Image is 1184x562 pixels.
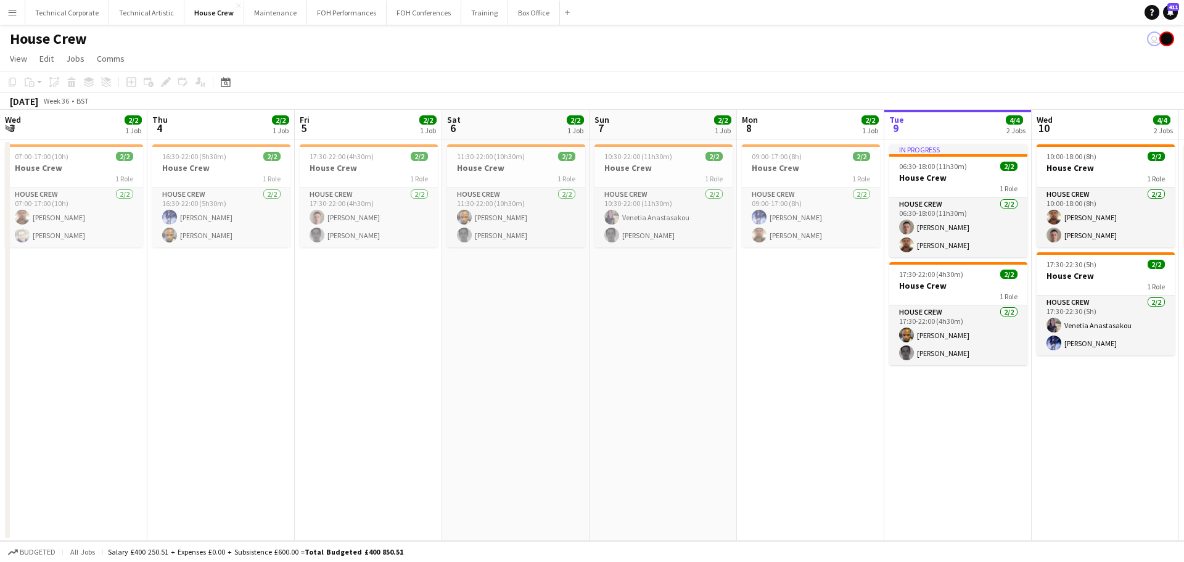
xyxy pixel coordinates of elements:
h3: House Crew [1037,270,1175,281]
span: 2/2 [263,152,281,161]
div: 1 Job [125,126,141,135]
span: 10:00-18:00 (8h) [1046,152,1096,161]
div: In progress [889,144,1027,154]
span: 411 [1167,3,1179,11]
span: 16:30-22:00 (5h30m) [162,152,226,161]
h3: House Crew [889,280,1027,291]
span: 1 Role [1147,174,1165,183]
span: 2/2 [1148,152,1165,161]
span: All jobs [68,547,97,556]
span: 1 Role [1000,292,1017,301]
span: 5 [298,121,310,135]
app-job-card: 10:30-22:00 (11h30m)2/2House Crew1 RoleHouse Crew2/210:30-22:00 (11h30m)Venetia Anastasakou[PERSO... [594,144,733,247]
app-job-card: 11:30-22:00 (10h30m)2/2House Crew1 RoleHouse Crew2/211:30-22:00 (10h30m)[PERSON_NAME][PERSON_NAME] [447,144,585,247]
span: 2/2 [714,115,731,125]
app-card-role: House Crew2/206:30-18:00 (11h30m)[PERSON_NAME][PERSON_NAME] [889,197,1027,257]
span: 2/2 [1148,260,1165,269]
span: 4/4 [1006,115,1023,125]
span: Wed [5,114,21,125]
app-card-role: House Crew2/216:30-22:00 (5h30m)[PERSON_NAME][PERSON_NAME] [152,188,290,247]
h3: House Crew [447,162,585,173]
div: 2 Jobs [1154,126,1173,135]
span: Mon [742,114,758,125]
span: 1 Role [1000,184,1017,193]
app-card-role: House Crew2/207:00-17:00 (10h)[PERSON_NAME][PERSON_NAME] [5,188,143,247]
span: 1 Role [263,174,281,183]
div: 1 Job [862,126,878,135]
span: Thu [152,114,168,125]
span: Fri [300,114,310,125]
a: View [5,51,32,67]
span: 2/2 [272,115,289,125]
div: 17:30-22:30 (5h)2/2House Crew1 RoleHouse Crew2/217:30-22:30 (5h)Venetia Anastasakou[PERSON_NAME] [1037,252,1175,355]
span: 1 Role [852,174,870,183]
span: 06:30-18:00 (11h30m) [899,162,967,171]
span: 2/2 [1000,270,1017,279]
div: 17:30-22:00 (4h30m)2/2House Crew1 RoleHouse Crew2/217:30-22:00 (4h30m)[PERSON_NAME][PERSON_NAME] [889,262,1027,365]
a: 411 [1163,5,1178,20]
div: [DATE] [10,95,38,107]
span: 2/2 [705,152,723,161]
app-job-card: 10:00-18:00 (8h)2/2House Crew1 RoleHouse Crew2/210:00-18:00 (8h)[PERSON_NAME][PERSON_NAME] [1037,144,1175,247]
h3: House Crew [594,162,733,173]
span: Sat [447,114,461,125]
span: 1 Role [705,174,723,183]
div: 1 Job [273,126,289,135]
span: 1 Role [115,174,133,183]
app-card-role: House Crew2/209:00-17:00 (8h)[PERSON_NAME][PERSON_NAME] [742,188,880,247]
span: 1 Role [410,174,428,183]
app-card-role: House Crew2/210:30-22:00 (11h30m)Venetia Anastasakou[PERSON_NAME] [594,188,733,247]
button: Technical Artistic [109,1,184,25]
app-card-role: House Crew2/210:00-18:00 (8h)[PERSON_NAME][PERSON_NAME] [1037,188,1175,247]
h3: House Crew [1037,162,1175,173]
button: Technical Corporate [25,1,109,25]
app-job-card: 09:00-17:00 (8h)2/2House Crew1 RoleHouse Crew2/209:00-17:00 (8h)[PERSON_NAME][PERSON_NAME] [742,144,880,247]
span: 3 [3,121,21,135]
span: 7 [593,121,609,135]
app-job-card: 16:30-22:00 (5h30m)2/2House Crew1 RoleHouse Crew2/216:30-22:00 (5h30m)[PERSON_NAME][PERSON_NAME] [152,144,290,247]
button: FOH Performances [307,1,387,25]
app-job-card: 07:00-17:00 (10h)2/2House Crew1 RoleHouse Crew2/207:00-17:00 (10h)[PERSON_NAME][PERSON_NAME] [5,144,143,247]
span: 9 [887,121,904,135]
app-user-avatar: Gabrielle Barr [1159,31,1174,46]
span: Jobs [66,53,84,64]
div: In progress06:30-18:00 (11h30m)2/2House Crew1 RoleHouse Crew2/206:30-18:00 (11h30m)[PERSON_NAME][... [889,144,1027,257]
span: 09:00-17:00 (8h) [752,152,802,161]
span: 11:30-22:00 (10h30m) [457,152,525,161]
span: 1 Role [1147,282,1165,291]
h3: House Crew [742,162,880,173]
a: Comms [92,51,129,67]
h1: House Crew [10,30,87,48]
app-card-role: House Crew2/217:30-22:00 (4h30m)[PERSON_NAME][PERSON_NAME] [300,188,438,247]
span: Edit [39,53,54,64]
button: Training [461,1,508,25]
span: 2/2 [861,115,879,125]
span: 17:30-22:30 (5h) [1046,260,1096,269]
app-job-card: 17:30-22:00 (4h30m)2/2House Crew1 RoleHouse Crew2/217:30-22:00 (4h30m)[PERSON_NAME][PERSON_NAME] [300,144,438,247]
span: 17:30-22:00 (4h30m) [899,270,963,279]
span: 2/2 [1000,162,1017,171]
app-card-role: House Crew2/217:30-22:00 (4h30m)[PERSON_NAME][PERSON_NAME] [889,305,1027,365]
div: 1 Job [420,126,436,135]
app-card-role: House Crew2/211:30-22:00 (10h30m)[PERSON_NAME][PERSON_NAME] [447,188,585,247]
span: 6 [445,121,461,135]
button: Budgeted [6,545,57,559]
span: 2/2 [853,152,870,161]
span: 2/2 [567,115,584,125]
app-user-avatar: Nathan PERM Birdsall [1147,31,1162,46]
span: Sun [594,114,609,125]
app-card-role: House Crew2/217:30-22:30 (5h)Venetia Anastasakou[PERSON_NAME] [1037,295,1175,355]
h3: House Crew [5,162,143,173]
span: Wed [1037,114,1053,125]
a: Jobs [61,51,89,67]
span: 07:00-17:00 (10h) [15,152,68,161]
span: 4/4 [1153,115,1170,125]
span: 10 [1035,121,1053,135]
